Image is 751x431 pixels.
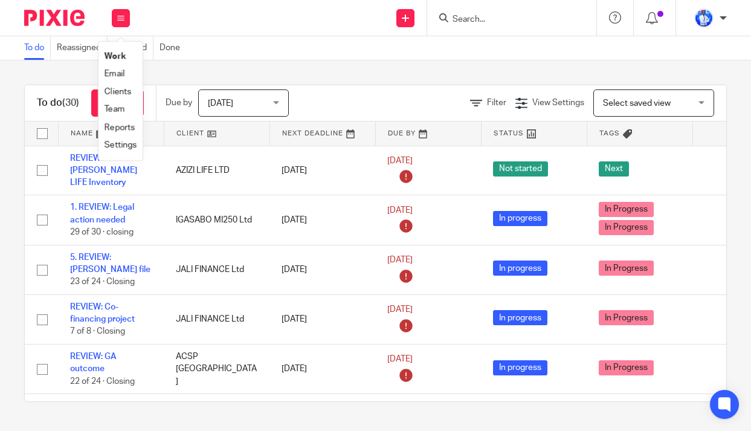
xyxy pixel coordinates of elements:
[114,36,153,60] a: Snoozed
[493,211,547,226] span: In progress
[62,98,79,108] span: (30)
[387,157,413,165] span: [DATE]
[105,141,137,149] a: Settings
[164,195,269,245] td: IGASABO MI250 Ltd
[70,154,137,187] a: REVIEW: [PERSON_NAME] LIFE Inventory
[164,345,269,394] td: ACSP [GEOGRAPHIC_DATA]
[451,15,560,25] input: Search
[164,245,269,294] td: JALI FINANCE Ltd
[493,261,547,276] span: In progress
[269,294,375,344] td: [DATE]
[105,70,124,78] a: Email
[387,355,413,364] span: [DATE]
[599,202,654,217] span: In Progress
[599,130,620,137] span: Tags
[70,253,150,274] a: 5. REVIEW: [PERSON_NAME] file
[269,146,375,195] td: [DATE]
[91,89,144,117] a: + Add task
[166,97,192,109] p: Due by
[269,245,375,294] td: [DATE]
[387,305,413,314] span: [DATE]
[599,360,654,375] span: In Progress
[599,161,629,177] span: Next
[70,278,135,287] span: 23 of 24 · Closing
[105,52,126,60] a: Work
[57,36,108,60] a: Reassigned
[37,97,79,109] h1: To do
[208,99,233,108] span: [DATE]
[105,88,131,96] a: Clients
[24,36,51,60] a: To do
[70,352,117,373] a: REVIEW: GA outcome
[599,220,654,235] span: In Progress
[599,310,654,325] span: In Progress
[387,206,413,215] span: [DATE]
[603,99,671,108] span: Select saved view
[70,203,134,224] a: 1. REVIEW: Legal action needed
[70,377,135,386] span: 22 of 24 · Closing
[493,310,547,325] span: In progress
[269,345,375,394] td: [DATE]
[387,256,413,264] span: [DATE]
[164,294,269,344] td: JALI FINANCE Ltd
[70,328,125,336] span: 7 of 8 · Closing
[70,303,135,323] a: REVIEW: Co-financing project
[105,123,135,132] a: Reports
[105,105,124,114] a: Team
[493,161,548,177] span: Not started
[532,99,584,107] span: View Settings
[599,261,654,276] span: In Progress
[164,146,269,195] td: AZIZI LIFE LTD
[694,8,714,28] img: WhatsApp%20Image%202022-01-17%20at%2010.26.43%20PM.jpeg
[70,228,134,236] span: 29 of 30 · closing
[487,99,506,107] span: Filter
[269,195,375,245] td: [DATE]
[24,10,85,26] img: Pixie
[493,360,547,375] span: In progress
[160,36,186,60] a: Done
